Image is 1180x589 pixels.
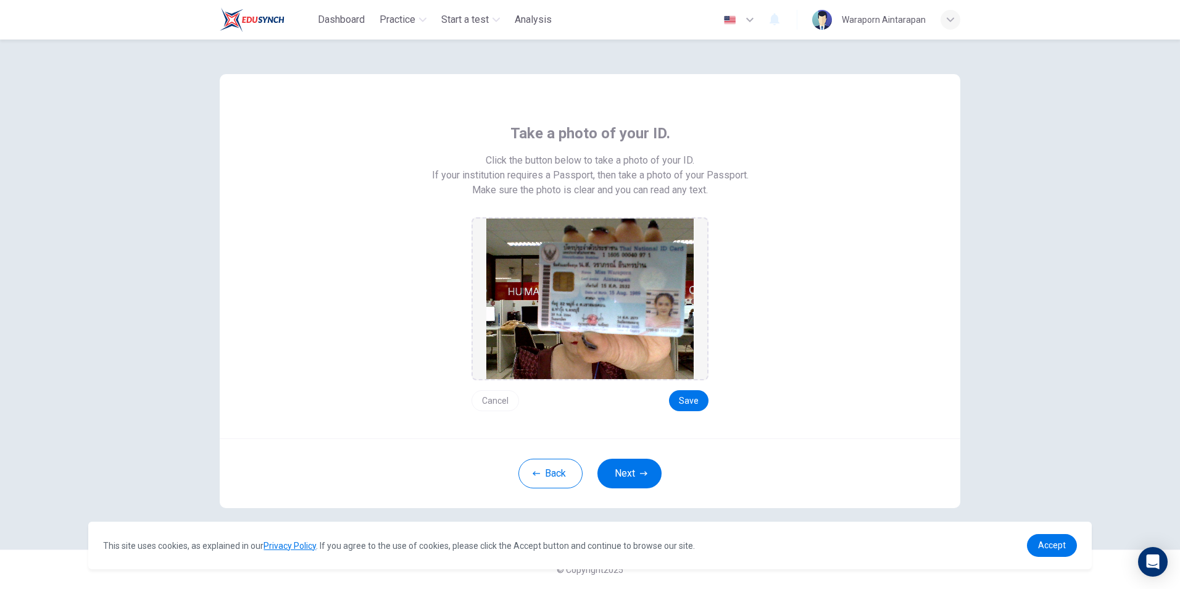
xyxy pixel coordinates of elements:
[812,10,832,30] img: Profile picture
[515,12,552,27] span: Analysis
[557,565,623,575] span: © Copyright 2025
[220,7,313,32] a: Train Test logo
[1038,540,1066,550] span: Accept
[597,459,662,488] button: Next
[472,390,519,411] button: Cancel
[436,9,505,31] button: Start a test
[472,183,708,198] span: Make sure the photo is clear and you can read any text.
[318,12,365,27] span: Dashboard
[375,9,431,31] button: Practice
[103,541,695,551] span: This site uses cookies, as explained in our . If you agree to the use of cookies, please click th...
[1138,547,1168,577] div: Open Intercom Messenger
[313,9,370,31] button: Dashboard
[441,12,489,27] span: Start a test
[1027,534,1077,557] a: dismiss cookie message
[432,153,749,183] span: Click the button below to take a photo of your ID. If your institution requires a Passport, then ...
[669,390,708,411] button: Save
[220,7,285,32] img: Train Test logo
[264,541,316,551] a: Privacy Policy
[510,9,557,31] button: Analysis
[88,522,1091,569] div: cookieconsent
[518,459,583,488] button: Back
[486,219,694,379] img: preview screemshot
[510,123,670,143] span: Take a photo of your ID.
[842,12,926,27] div: Waraporn Aintarapan
[380,12,415,27] span: Practice
[722,15,737,25] img: en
